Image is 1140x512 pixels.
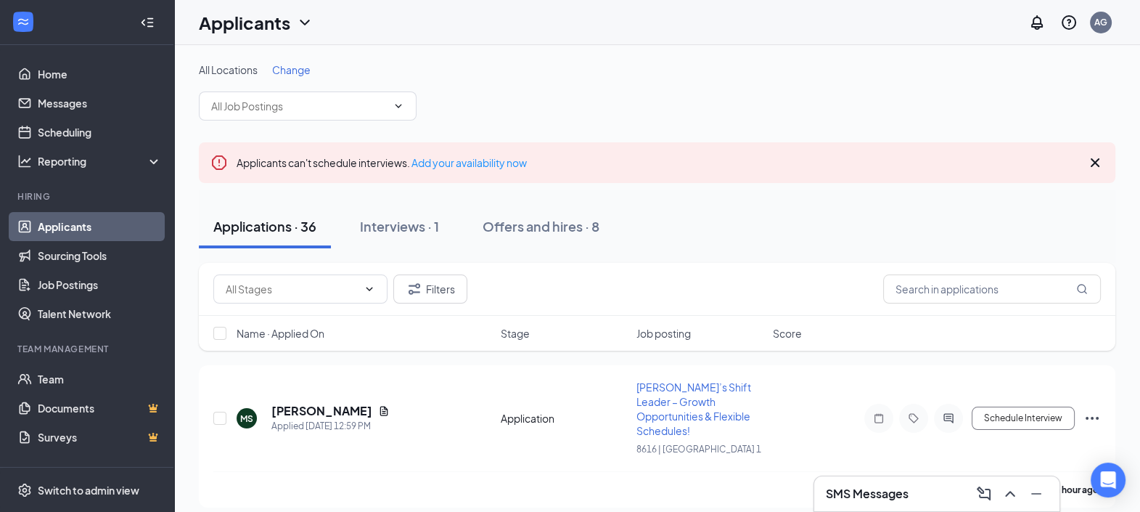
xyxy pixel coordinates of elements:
span: Job posting [636,326,691,341]
button: Schedule Interview [972,407,1075,430]
button: ChevronUp [998,482,1022,505]
a: Sourcing Tools [38,241,162,270]
div: Application [501,411,628,426]
input: All Job Postings [211,98,387,114]
svg: WorkstreamLogo [16,15,30,29]
svg: ChevronUp [1001,485,1019,503]
svg: Minimize [1028,485,1045,503]
div: Applied [DATE] 12:59 PM [271,419,390,434]
button: Minimize [1025,482,1048,505]
div: Team Management [17,343,159,355]
button: Filter Filters [393,275,467,304]
a: Talent Network [38,299,162,328]
h5: [PERSON_NAME] [271,403,372,419]
span: Score [773,326,802,341]
a: Home [38,60,162,89]
div: AG [1094,16,1107,28]
h3: SMS Messages [826,486,909,502]
span: All Locations [199,63,258,76]
svg: Tag [905,413,922,424]
svg: MagnifyingGlass [1076,283,1088,295]
span: Change [272,63,311,76]
svg: Note [870,413,887,424]
div: Offers and hires · 8 [483,217,599,235]
a: Add your availability now [411,156,527,169]
span: 8616 | [GEOGRAPHIC_DATA] 1 [636,444,761,455]
svg: Filter [406,280,423,298]
svg: ChevronDown [393,100,404,112]
b: an hour ago [1050,484,1099,495]
svg: Collapse [140,15,155,30]
svg: ActiveChat [940,413,957,424]
a: DocumentsCrown [38,394,162,423]
svg: QuestionInfo [1060,14,1078,31]
span: [PERSON_NAME]’s Shift Leader – Growth Opportunities & Flexible Schedules! [636,381,751,437]
a: Team [38,365,162,394]
svg: Document [378,405,390,417]
div: Reporting [38,154,163,168]
div: Interviews · 1 [360,217,439,235]
span: Stage [501,326,530,341]
svg: ChevronDown [364,283,375,295]
span: Applicants can't schedule interviews. [237,156,527,169]
a: SurveysCrown [38,423,162,452]
svg: ComposeMessage [975,485,993,503]
svg: Notifications [1028,14,1046,31]
button: ComposeMessage [972,482,996,505]
div: Open Intercom Messenger [1091,463,1125,497]
div: Hiring [17,190,159,203]
h1: Applicants [199,10,290,35]
svg: Error [210,154,228,171]
a: Job Postings [38,270,162,299]
a: Scheduling [38,118,162,147]
svg: Ellipses [1083,410,1101,427]
input: Search in applications [883,275,1101,304]
div: MS [240,413,253,425]
div: Switch to admin view [38,483,139,497]
input: All Stages [226,281,358,297]
a: Messages [38,89,162,118]
span: Name · Applied On [237,326,324,341]
svg: Cross [1086,154,1104,171]
div: Applications · 36 [213,217,316,235]
svg: Settings [17,483,32,497]
a: Applicants [38,212,162,241]
svg: Analysis [17,154,32,168]
svg: ChevronDown [296,14,313,31]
